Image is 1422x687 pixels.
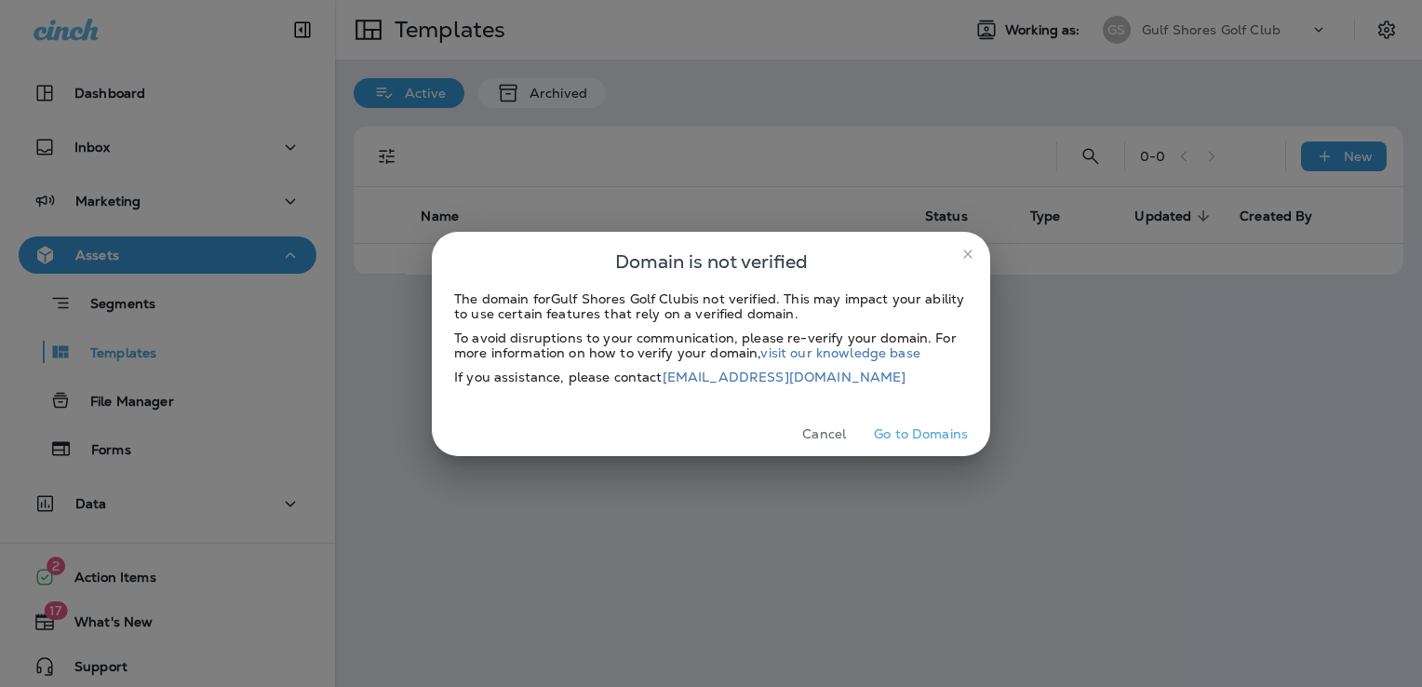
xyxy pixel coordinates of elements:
button: Cancel [789,420,859,449]
div: To avoid disruptions to your communication, please re-verify your domain. For more information on... [454,330,968,360]
div: The domain for Gulf Shores Golf Club is not verified. This may impact your ability to use certain... [454,291,968,321]
a: visit our knowledge base [760,344,919,361]
a: [EMAIL_ADDRESS][DOMAIN_NAME] [663,369,906,385]
button: Go to Domains [866,420,975,449]
span: Domain is not verified [615,247,808,276]
button: close [953,239,983,269]
div: If you assistance, please contact [454,370,968,384]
